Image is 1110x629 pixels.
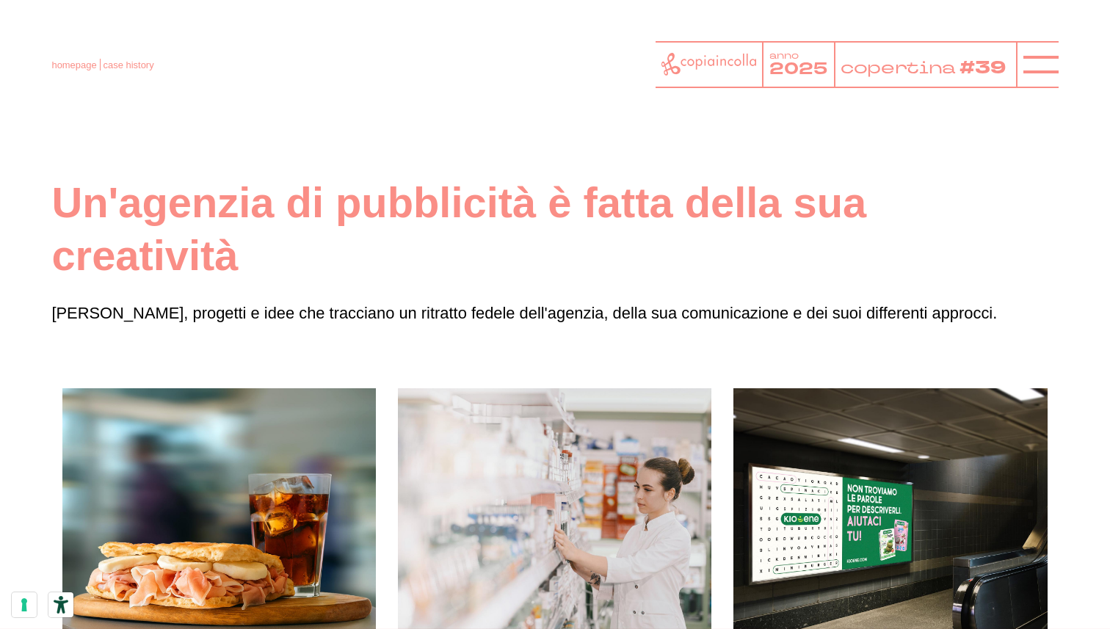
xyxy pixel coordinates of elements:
p: [PERSON_NAME], progetti e idee che tracciano un ritratto fedele dell'agenzia, della sua comunicaz... [51,300,1058,326]
button: Strumenti di accessibilità [48,592,73,617]
tspan: anno [769,50,799,62]
button: Le tue preferenze relative al consenso per le tecnologie di tracciamento [12,592,37,617]
tspan: copertina [841,56,958,79]
a: homepage [51,59,96,70]
tspan: #39 [962,55,1009,81]
tspan: 2025 [769,58,827,80]
h1: Un'agenzia di pubblicità è fatta della sua creatività [51,176,1058,283]
span: case history [104,59,154,70]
